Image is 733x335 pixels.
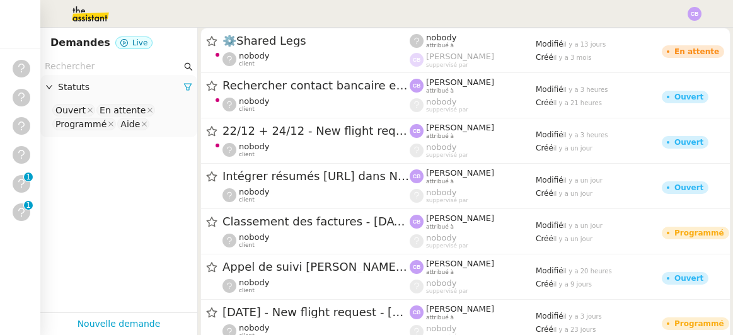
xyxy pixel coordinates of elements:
span: attribué à [426,88,454,94]
span: [PERSON_NAME] [426,259,494,268]
span: nobody [426,142,456,152]
span: [PERSON_NAME] [426,304,494,314]
app-user-label: attribué à [410,304,536,321]
span: nobody [239,142,269,151]
span: attribué à [426,42,454,49]
app-user-detailed-label: client [222,51,410,67]
span: Intégrer résumés [URL] dans Notion [222,171,410,182]
div: Aide [120,118,140,130]
span: [PERSON_NAME] [426,52,494,61]
span: Live [132,38,148,47]
span: Modifié [536,85,563,94]
div: Ouvert [674,184,703,191]
app-user-label: suppervisé par [410,233,536,249]
span: nobody [239,96,269,106]
span: il y a 3 heures [563,132,608,139]
app-user-detailed-label: client [222,96,410,113]
span: attribué à [426,269,454,276]
img: svg [410,169,424,183]
div: Ouvert [674,275,703,282]
span: nobody [239,323,269,332]
app-user-label: suppervisé par [410,97,536,113]
span: [PERSON_NAME] [426,213,494,223]
span: il y a 13 jours [563,41,606,48]
span: Créé [536,53,553,62]
span: nobody [239,51,269,60]
span: il y a 3 mois [553,54,592,61]
span: Rechercher contact bancaire en [GEOGRAPHIC_DATA] [222,80,410,91]
app-user-label: attribué à [410,259,536,275]
img: svg [410,124,424,138]
span: nobody [426,188,456,197]
app-user-label: attribué à [410,77,536,94]
span: client [239,287,255,294]
span: [PERSON_NAME] [426,123,494,132]
div: En attente [674,48,719,55]
nz-page-header-title: Demandes [50,34,110,52]
div: Programmé [674,320,724,327]
span: Appel de suivi [PERSON_NAME] - MONAPP [222,261,410,273]
app-user-label: suppervisé par [410,52,536,68]
span: il y a un jour [553,145,592,152]
app-user-label: suppervisé par [410,188,536,204]
span: Créé [536,98,553,107]
span: Créé [536,144,553,152]
span: nobody [426,97,456,106]
span: suppervisé par [426,197,468,204]
span: Créé [536,234,553,243]
span: suppervisé par [426,106,468,113]
span: attribué à [426,314,454,321]
p: 1 [26,201,31,212]
span: attribué à [426,178,454,185]
app-user-label: suppervisé par [410,142,536,159]
img: svg [688,7,701,21]
span: Modifié [536,221,563,230]
span: client [239,106,255,113]
span: Modifié [536,130,563,139]
a: Nouvelle demande [78,317,161,331]
nz-select-item: En attente [96,104,155,116]
span: nobody [426,324,456,333]
span: nobody [239,187,269,196]
span: nobody [239,232,269,242]
div: En attente [100,105,146,116]
span: [PERSON_NAME] [426,77,494,87]
span: [PERSON_NAME] [426,168,494,178]
span: il y a un jour [553,190,592,197]
span: suppervisé par [426,62,468,69]
app-user-label: attribué à [410,168,536,185]
span: nobody [426,33,456,42]
span: Modifié [536,176,563,185]
app-user-detailed-label: client [222,187,410,203]
nz-badge-sup: 1 [24,201,33,210]
span: Classement des factures - [DATE] [222,216,410,227]
span: nobody [239,278,269,287]
span: Modifié [536,40,563,48]
img: svg [410,215,424,229]
span: client [239,60,255,67]
p: 1 [26,173,31,184]
span: il y a 20 heures [563,268,612,275]
span: Statuts [58,80,183,94]
span: Modifié [536,266,563,275]
span: suppervisé par [426,242,468,249]
span: Créé [536,189,553,198]
span: client [239,151,255,158]
nz-select-item: Aide [117,118,149,130]
span: nobody [426,278,456,288]
nz-select-item: Programmé [52,118,116,130]
span: Créé [536,325,553,334]
nz-badge-sup: 1 [24,173,33,181]
img: svg [410,53,424,67]
span: il y a un jour [553,236,592,242]
span: il y a 21 heures [553,99,602,106]
input: Rechercher [45,59,182,74]
img: svg [410,260,424,274]
nz-select-item: Ouvert [52,104,95,116]
span: Créé [536,280,553,288]
app-user-label: suppervisé par [410,278,536,295]
span: 22/12 + 24/12 - New flight request - [PERSON_NAME] [222,125,410,137]
div: Programmé [55,118,107,130]
span: il y a 3 heures [563,86,608,93]
span: suppervisé par [426,288,468,295]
